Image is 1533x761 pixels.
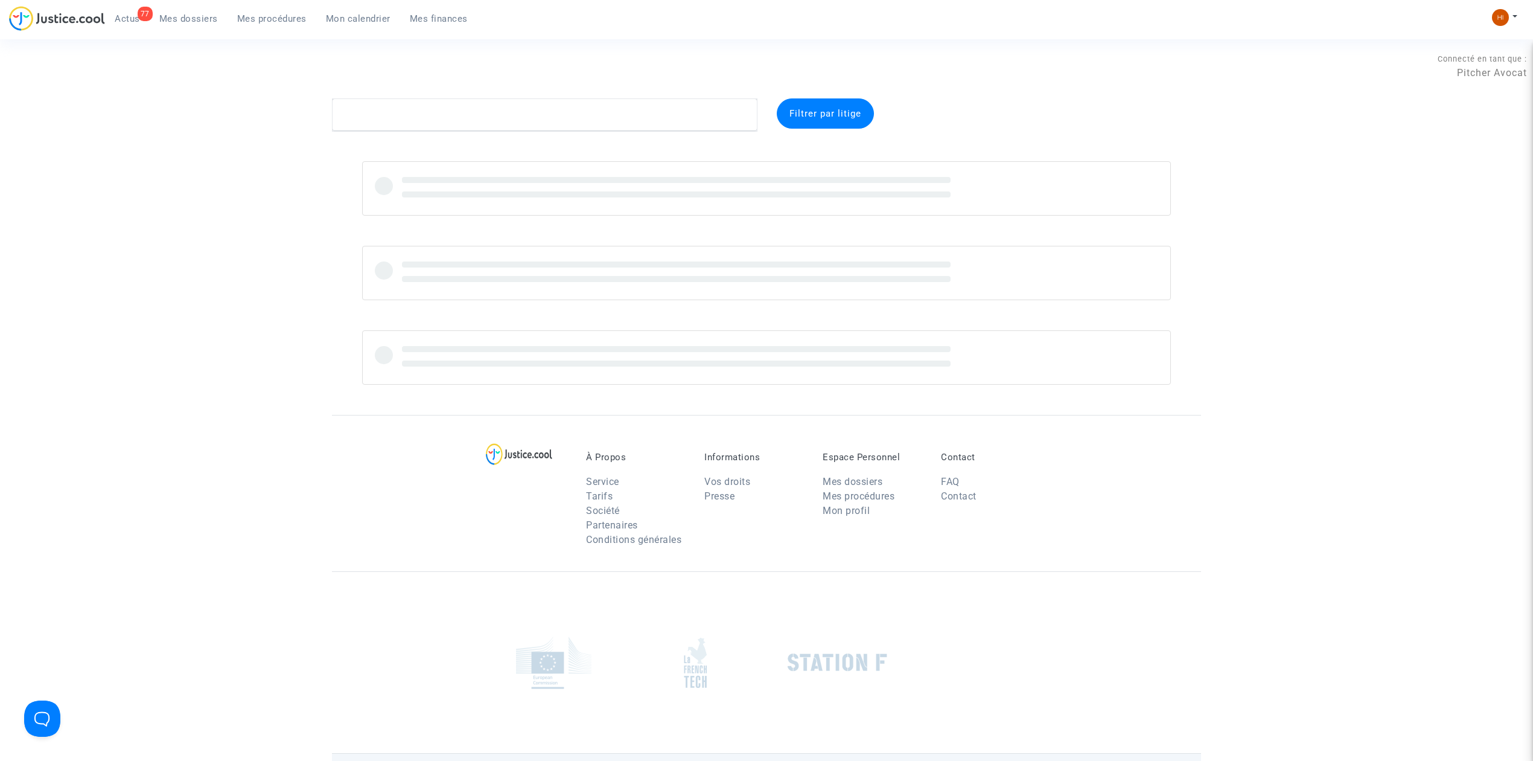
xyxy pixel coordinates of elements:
[9,6,105,31] img: jc-logo.svg
[159,13,218,24] span: Mes dossiers
[24,701,60,737] iframe: Help Scout Beacon - Open
[316,10,400,28] a: Mon calendrier
[823,476,882,487] a: Mes dossiers
[823,505,870,516] a: Mon profil
[586,452,686,463] p: À Propos
[237,13,307,24] span: Mes procédures
[823,490,894,502] a: Mes procédures
[704,476,750,487] a: Vos droits
[941,490,977,502] a: Contact
[823,452,923,463] p: Espace Personnel
[586,490,613,502] a: Tarifs
[150,10,228,28] a: Mes dossiers
[486,443,553,465] img: logo-lg.svg
[586,505,620,516] a: Société
[586,519,638,531] a: Partenaires
[586,534,681,545] a: Conditions générales
[326,13,390,24] span: Mon calendrier
[115,13,140,24] span: Actus
[1492,9,1509,26] img: fc99b196863ffcca57bb8fe2645aafd9
[1438,54,1527,63] span: Connecté en tant que :
[684,637,707,689] img: french_tech.png
[941,452,1041,463] p: Contact
[789,108,861,119] span: Filtrer par litige
[400,10,477,28] a: Mes finances
[138,7,153,21] div: 77
[105,10,150,28] a: 77Actus
[410,13,468,24] span: Mes finances
[704,490,735,502] a: Presse
[586,476,619,487] a: Service
[941,476,960,487] a: FAQ
[228,10,316,28] a: Mes procédures
[788,653,887,672] img: stationf.png
[516,637,591,689] img: europe_commision.png
[704,452,805,463] p: Informations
